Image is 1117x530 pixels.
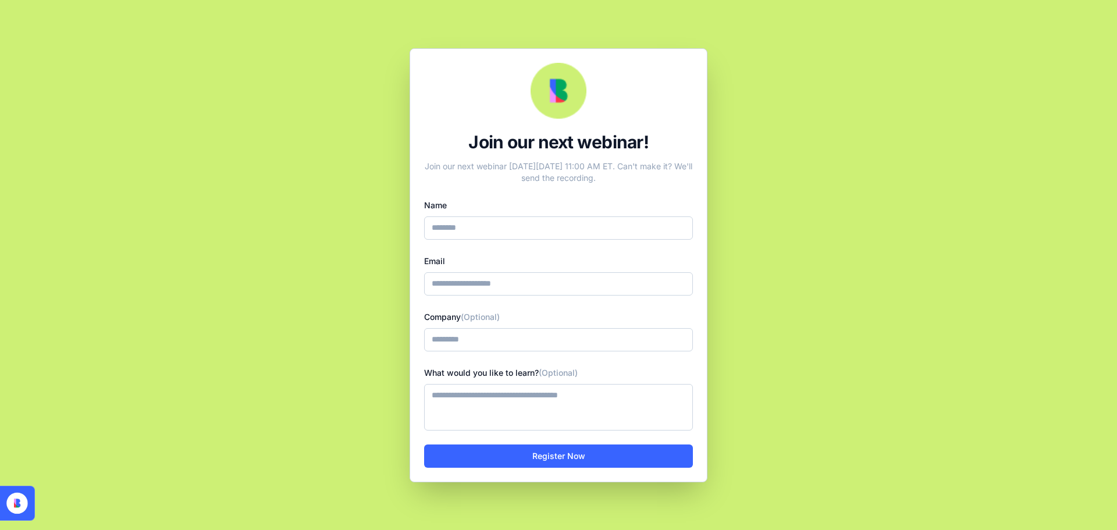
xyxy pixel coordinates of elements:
[424,131,693,152] div: Join our next webinar!
[539,368,578,378] span: (Optional)
[424,312,500,322] label: Company
[424,200,447,210] label: Name
[531,63,586,119] img: Webinar Logo
[461,312,500,322] span: (Optional)
[424,368,578,378] label: What would you like to learn?
[424,156,693,184] div: Join our next webinar [DATE][DATE] 11:00 AM ET. Can't make it? We'll send the recording.
[424,444,693,468] button: Register Now
[424,256,445,266] label: Email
